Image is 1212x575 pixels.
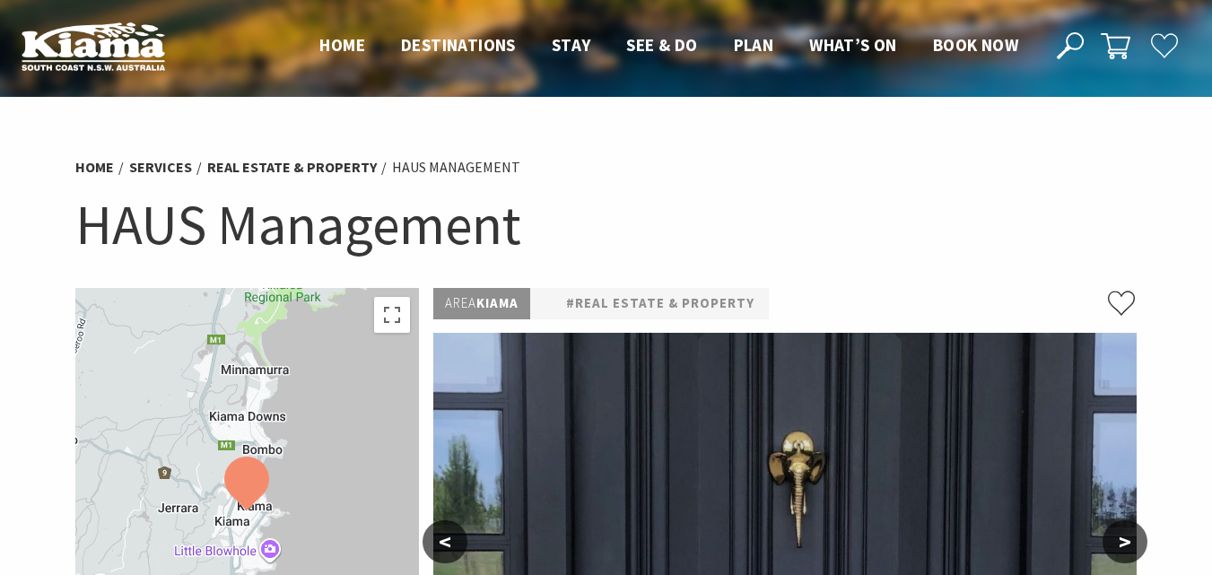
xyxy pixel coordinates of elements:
[566,292,754,315] a: #Real Estate & Property
[552,34,591,56] span: Stay
[734,34,774,56] span: Plan
[423,520,467,563] button: <
[319,34,365,56] span: Home
[129,158,192,177] a: Services
[22,22,165,71] img: Kiama Logo
[301,31,1036,61] nav: Main Menu
[75,188,1138,261] h1: HAUS Management
[433,288,530,319] p: Kiama
[401,34,516,56] span: Destinations
[75,158,114,177] a: Home
[1103,520,1147,563] button: >
[207,158,377,177] a: Real Estate & Property
[626,34,697,56] span: See & Do
[933,34,1018,56] span: Book now
[392,156,520,179] li: HAUS Management
[809,34,897,56] span: What’s On
[445,294,476,311] span: Area
[374,297,410,333] button: Toggle fullscreen view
